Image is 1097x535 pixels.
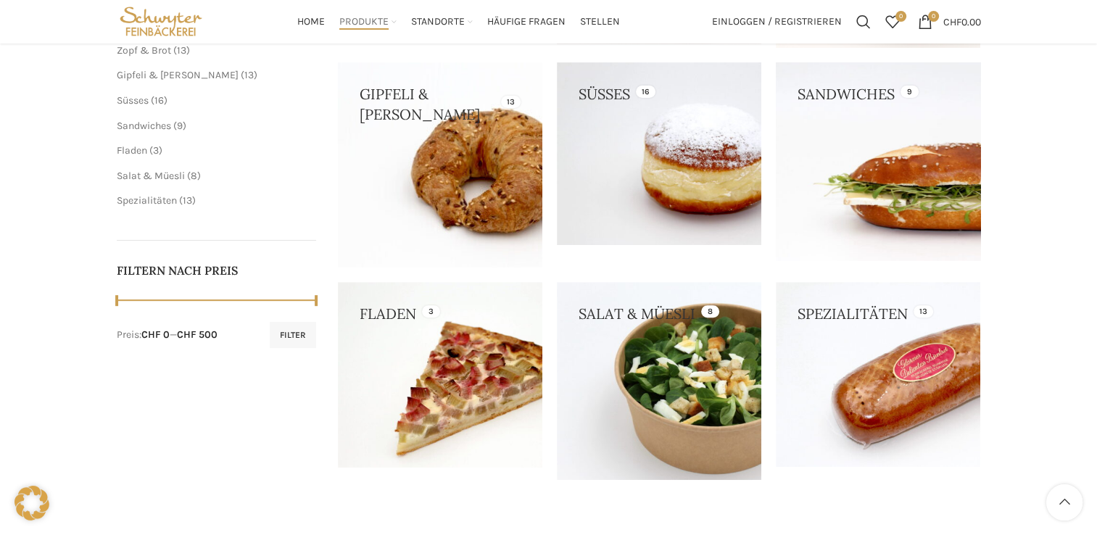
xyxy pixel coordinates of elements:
[339,15,389,29] span: Produkte
[911,7,988,36] a: 0 CHF0.00
[177,120,183,132] span: 9
[928,11,939,22] span: 0
[580,15,620,29] span: Stellen
[117,44,171,57] a: Zopf & Brot
[191,170,197,182] span: 8
[895,11,906,22] span: 0
[117,69,239,81] a: Gipfeli & [PERSON_NAME]
[117,120,171,132] a: Sandwiches
[878,7,907,36] div: Meine Wunschliste
[297,7,325,36] a: Home
[411,15,465,29] span: Standorte
[117,262,317,278] h5: Filtern nach Preis
[943,15,981,28] bdi: 0.00
[117,94,149,107] a: Süsses
[117,144,147,157] a: Fladen
[183,194,192,207] span: 13
[705,7,849,36] a: Einloggen / Registrieren
[154,94,164,107] span: 16
[487,7,566,36] a: Häufige Fragen
[177,44,186,57] span: 13
[153,144,159,157] span: 3
[487,15,566,29] span: Häufige Fragen
[849,7,878,36] a: Suchen
[141,328,170,341] span: CHF 0
[580,7,620,36] a: Stellen
[244,69,254,81] span: 13
[117,170,185,182] a: Salat & Müesli
[712,17,842,27] span: Einloggen / Registrieren
[212,7,704,36] div: Main navigation
[117,328,218,342] div: Preis: —
[117,194,177,207] a: Spezialitäten
[297,15,325,29] span: Home
[177,328,218,341] span: CHF 500
[943,15,961,28] span: CHF
[270,322,316,348] button: Filter
[339,7,397,36] a: Produkte
[411,7,473,36] a: Standorte
[1046,484,1082,521] a: Scroll to top button
[117,14,206,27] a: Site logo
[878,7,907,36] a: 0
